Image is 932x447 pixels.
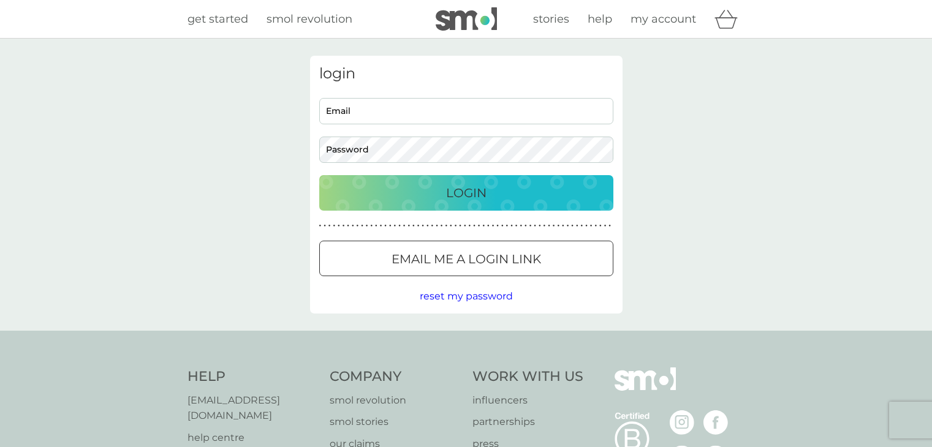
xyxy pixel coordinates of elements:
p: ● [328,223,331,229]
p: ● [324,223,326,229]
p: ● [478,223,480,229]
p: ● [525,223,527,229]
img: visit the smol Instagram page [670,410,694,435]
p: ● [544,223,546,229]
a: smol stories [330,414,460,430]
p: ● [557,223,559,229]
a: help [588,10,612,28]
p: ● [445,223,447,229]
p: ● [412,223,415,229]
p: ● [539,223,541,229]
span: smol revolution [267,12,352,26]
p: ● [398,223,401,229]
p: ● [352,223,354,229]
p: ● [366,223,368,229]
p: ● [567,223,569,229]
p: ● [608,223,611,229]
a: my account [631,10,696,28]
p: ● [319,223,322,229]
p: Login [446,183,487,203]
p: ● [529,223,532,229]
p: ● [450,223,452,229]
h4: Work With Us [472,367,583,386]
p: ● [534,223,536,229]
p: ● [585,223,588,229]
h3: login [319,65,613,83]
p: ● [553,223,555,229]
p: ● [501,223,504,229]
p: ● [464,223,466,229]
p: ● [361,223,363,229]
p: ● [482,223,485,229]
p: ● [403,223,406,229]
p: ● [487,223,490,229]
img: smol [615,367,676,409]
p: ● [473,223,475,229]
p: ● [441,223,443,229]
span: get started [188,12,248,26]
p: ● [389,223,392,229]
p: ● [604,223,607,229]
span: reset my password [420,290,513,302]
span: my account [631,12,696,26]
p: ● [562,223,564,229]
a: stories [533,10,569,28]
a: partnerships [472,414,583,430]
h4: Company [330,367,460,386]
p: ● [375,223,377,229]
img: smol [436,7,497,31]
p: ● [436,223,438,229]
a: help centre [188,430,318,446]
p: ● [581,223,583,229]
p: ● [357,223,359,229]
img: visit the smol Facebook page [703,410,728,435]
p: ● [520,223,522,229]
p: ● [370,223,373,229]
div: basket [714,7,745,31]
span: stories [533,12,569,26]
h4: Help [188,367,318,386]
button: Login [319,175,613,211]
p: ● [422,223,424,229]
p: ● [576,223,578,229]
a: smol revolution [267,10,352,28]
p: ● [347,223,349,229]
p: ● [417,223,420,229]
a: [EMAIL_ADDRESS][DOMAIN_NAME] [188,393,318,424]
p: ● [431,223,434,229]
button: Email me a login link [319,241,613,276]
a: smol revolution [330,393,460,408]
p: ● [459,223,461,229]
p: ● [599,223,602,229]
p: ● [510,223,513,229]
p: ● [571,223,574,229]
button: reset my password [420,288,513,304]
a: influencers [472,393,583,408]
span: help [588,12,612,26]
p: ● [407,223,410,229]
p: Email me a login link [392,249,541,269]
p: ● [515,223,518,229]
p: ● [496,223,499,229]
p: ● [594,223,597,229]
p: ● [590,223,593,229]
p: ● [492,223,494,229]
p: ● [338,223,340,229]
p: ● [384,223,387,229]
p: ● [380,223,382,229]
a: get started [188,10,248,28]
p: ● [506,223,509,229]
p: ● [343,223,345,229]
p: ● [333,223,335,229]
p: ● [394,223,396,229]
p: ● [548,223,550,229]
p: ● [469,223,471,229]
p: ● [426,223,429,229]
p: ● [455,223,457,229]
